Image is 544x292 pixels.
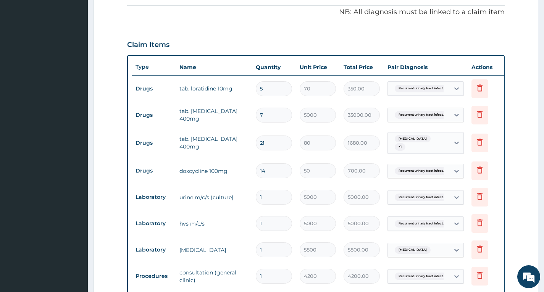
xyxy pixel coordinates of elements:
[14,38,31,57] img: d_794563401_company_1708531726252_794563401
[132,60,176,74] th: Type
[395,111,449,119] span: Recurrent urinary tract infect...
[40,43,128,53] div: Chat with us now
[176,103,252,126] td: tab. [MEDICAL_DATA] 400mg
[44,96,105,173] span: We're online!
[132,243,176,257] td: Laboratory
[252,60,296,75] th: Quantity
[176,242,252,258] td: [MEDICAL_DATA]
[395,273,449,280] span: Recurrent urinary tract infect...
[468,60,506,75] th: Actions
[127,41,169,49] h3: Claim Items
[132,216,176,231] td: Laboratory
[395,246,431,254] span: [MEDICAL_DATA]
[395,143,405,151] span: + 1
[132,136,176,150] td: Drugs
[395,220,449,227] span: Recurrent urinary tract infect...
[395,194,449,201] span: Recurrent urinary tract infect...
[176,163,252,179] td: doxcycline 100mg
[132,190,176,204] td: Laboratory
[296,60,340,75] th: Unit Price
[384,60,468,75] th: Pair Diagnosis
[176,81,252,96] td: tab. loratidine 10mg
[127,7,505,17] p: NB: All diagnosis must be linked to a claim item
[176,131,252,154] td: tab. [MEDICAL_DATA] 400mg
[132,82,176,96] td: Drugs
[176,265,252,288] td: consultation (general clinic)
[395,135,431,143] span: [MEDICAL_DATA]
[176,60,252,75] th: Name
[395,85,449,92] span: Recurrent urinary tract infect...
[395,167,449,175] span: Recurrent urinary tract infect...
[176,190,252,205] td: urine m/c/s (culture)
[132,269,176,283] td: Procedures
[340,60,384,75] th: Total Price
[176,216,252,231] td: hvs m/c/s
[125,4,144,22] div: Minimize live chat window
[132,108,176,122] td: Drugs
[132,164,176,178] td: Drugs
[4,208,145,235] textarea: Type your message and hit 'Enter'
